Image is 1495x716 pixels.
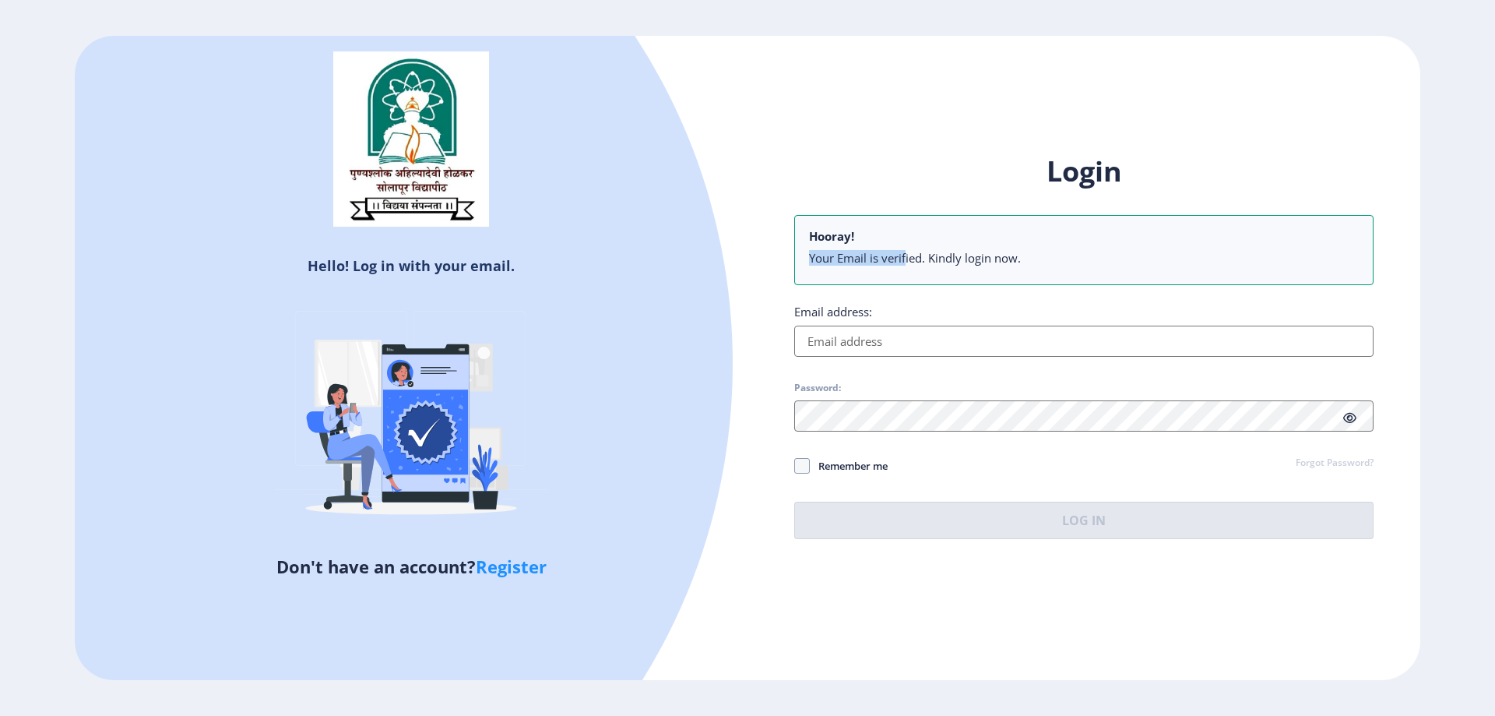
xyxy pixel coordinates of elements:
[794,304,872,319] label: Email address:
[794,326,1374,357] input: Email address
[275,281,547,554] img: Verified-rafiki.svg
[809,228,854,244] b: Hooray!
[794,153,1374,190] h1: Login
[476,555,547,578] a: Register
[1296,457,1374,471] a: Forgot Password?
[86,554,736,579] h5: Don't have an account?
[333,51,489,227] img: sulogo.png
[810,457,888,475] span: Remember me
[794,502,1374,539] button: Log In
[809,250,1359,266] li: Your Email is verified. Kindly login now.
[794,382,841,394] label: Password:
